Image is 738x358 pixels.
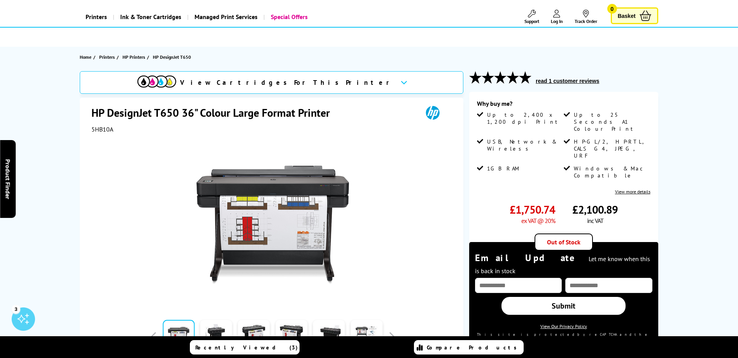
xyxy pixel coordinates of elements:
[123,53,147,61] a: HP Printers
[99,53,115,61] span: Printers
[180,78,394,87] span: View Cartridges For This Printer
[415,105,451,120] img: HP
[487,111,562,125] span: Up to 2,400 x 1,200 dpi Print
[190,340,300,354] a: Recently Viewed (3)
[524,10,539,24] a: Support
[80,53,91,61] span: Home
[487,138,562,152] span: USB, Network & Wireless
[535,233,593,251] div: Out of Stock
[587,217,603,225] span: inc VAT
[475,333,652,343] div: This site is protected by reCAPTCHA and the Google and apply.
[153,54,191,60] span: HP DesignJet T650
[540,323,587,329] a: View Our Privacy Policy
[99,53,117,61] a: Printers
[113,7,187,27] a: Ink & Toner Cartridges
[551,18,563,24] span: Log In
[80,53,93,61] a: Home
[615,189,650,195] a: View more details
[475,255,650,275] span: Let me know when this is back in stock
[501,297,626,315] a: Submit
[80,7,113,27] a: Printers
[123,53,145,61] span: HP Printers
[137,75,176,88] img: cmyk-icon.svg
[477,100,650,111] div: Why buy me?
[551,10,563,24] a: Log In
[575,10,597,24] a: Track Order
[196,149,349,301] img: HP DesignJet T650
[487,165,520,172] span: 1GB RAM
[12,305,20,313] div: 3
[91,125,113,133] span: 5HB10A
[195,344,298,351] span: Recently Viewed (3)
[574,111,649,132] span: Up to 25 Seconds A1 Colour Print
[187,7,263,27] a: Managed Print Services
[263,7,314,27] a: Special Offers
[524,18,539,24] span: Support
[611,7,658,24] a: Basket 0
[533,77,601,84] button: read 1 customer reviews
[475,252,652,276] div: Email Update
[607,4,617,14] span: 0
[4,159,12,199] span: Product Finder
[572,202,618,217] span: £2,100.89
[574,138,649,159] span: HP-GL/2, HP-RTL, CALS G4, JPEG, URF
[574,165,649,179] span: Windows & Mac Compatible
[414,340,524,354] a: Compare Products
[526,336,586,340] a: Privacy Policy
[427,344,521,351] span: Compare Products
[120,7,181,27] span: Ink & Toner Cartridges
[618,11,636,21] span: Basket
[91,105,338,120] h1: HP DesignJet T650 36" Colour Large Format Printer
[510,202,555,217] span: £1,750.74
[521,217,555,225] span: ex VAT @ 20%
